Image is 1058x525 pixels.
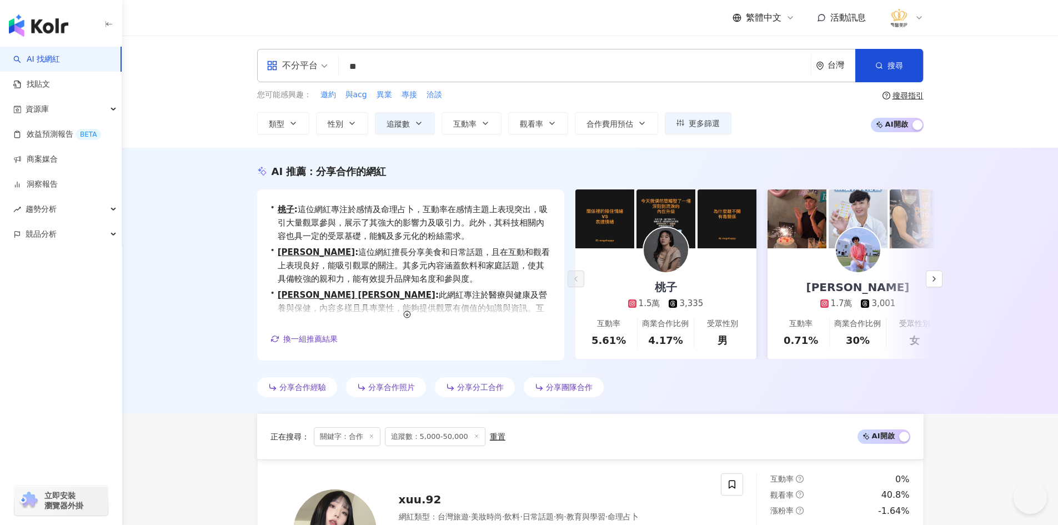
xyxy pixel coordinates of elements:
[910,333,920,347] div: 女
[278,203,551,243] span: 這位網紅專注於感情及命理占卜，互動率在感情主題上表現突出，吸引大量觀眾參與，展示了其強大的影響力及吸引力。此外，其科技相關內容也具一定的受眾基礎，能觸及多元化的粉絲需求。
[608,512,639,521] span: 命理占卜
[375,112,435,134] button: 追蹤數
[13,129,101,140] a: 效益預測報告BETA
[442,112,502,134] button: 互動率
[644,228,688,272] img: KOL Avatar
[639,298,660,309] div: 1.5萬
[270,203,551,243] div: •
[402,89,417,101] span: 專接
[490,432,505,441] div: 重置
[707,318,738,329] div: 受眾性別
[316,112,368,134] button: 性別
[14,486,108,516] a: chrome extension立即安裝 瀏覽器外掛
[435,290,439,300] span: :
[591,333,626,347] div: 5.61%
[556,512,564,521] span: 狗
[9,14,68,37] img: logo
[575,248,756,359] a: 桃子1.5萬3,335互動率5.61%商業合作比例4.17%受眾性別男
[855,49,923,82] button: 搜尋
[871,298,895,309] div: 3,001
[689,119,720,128] span: 更多篩選
[13,206,21,213] span: rise
[520,119,543,128] span: 觀看率
[831,298,853,309] div: 1.7萬
[768,248,949,359] a: [PERSON_NAME]1.7萬3,001互動率0.71%商業合作比例30%受眾性別女
[899,318,930,329] div: 受眾性別
[796,507,804,514] span: question-circle
[523,512,554,521] span: 日常話題
[605,512,608,521] span: ·
[272,164,387,178] div: AI 推薦 ：
[26,197,57,222] span: 趨勢分析
[892,91,924,100] div: 搜尋指引
[836,228,880,272] img: KOL Avatar
[889,7,910,28] img: %E6%B3%95%E5%96%AC%E9%86%AB%E7%BE%8E%E8%A8%BA%E6%89%80_LOGO%20.png
[278,290,435,300] a: [PERSON_NAME] [PERSON_NAME]
[698,189,756,248] img: post-image
[267,60,278,71] span: appstore
[770,474,794,483] span: 互動率
[278,204,294,214] a: 桃子
[834,318,881,329] div: 商業合作比例
[520,512,522,521] span: ·
[887,61,903,70] span: 搜尋
[471,512,502,521] span: 美妝時尚
[438,512,469,521] span: 台灣旅遊
[502,512,504,521] span: ·
[882,92,890,99] span: question-circle
[270,432,309,441] span: 正在搜尋 ：
[1014,481,1047,514] iframe: Help Scout Beacon - Open
[257,112,309,134] button: 類型
[796,475,804,483] span: question-circle
[554,512,556,521] span: ·
[267,57,318,74] div: 不分平台
[13,54,60,65] a: searchAI 找網紅
[279,383,326,392] span: 分享合作經驗
[846,333,870,347] div: 30%
[665,112,731,134] button: 更多篩選
[746,12,781,24] span: 繁體中文
[345,89,368,101] button: 與acg
[895,473,909,486] div: 0%
[316,166,386,177] span: 分享合作的網紅
[270,246,551,286] div: •
[770,506,794,515] span: 漲粉率
[564,512,566,521] span: ·
[504,512,520,521] span: 飲料
[508,112,568,134] button: 觀看率
[597,318,620,329] div: 互動率
[320,89,337,101] button: 邀約
[453,119,477,128] span: 互動率
[401,89,418,101] button: 專接
[426,89,443,101] button: 洽談
[546,383,593,392] span: 分享團隊合作
[376,89,393,101] button: 異業
[566,512,605,521] span: 教育與學習
[642,318,689,329] div: 商業合作比例
[13,179,58,190] a: 洞察報告
[314,427,380,446] span: 關鍵字：合作
[457,383,504,392] span: 分享分工合作
[368,383,415,392] span: 分享合作照片
[26,222,57,247] span: 競品分析
[718,333,728,347] div: 男
[636,189,695,248] img: post-image
[648,333,683,347] div: 4.17%
[18,492,39,509] img: chrome extension
[784,333,818,347] div: 0.71%
[789,318,813,329] div: 互動率
[829,189,887,248] img: post-image
[278,246,551,286] span: 這位網紅擅長分享美食和日常話題，且在互動和觀看上表現良好，能吸引觀眾的關注。其多元內容涵蓋飲料和家庭話題，使其具備較強的親和力，能有效提升品牌知名度和參與度。
[770,491,794,499] span: 觀看率
[828,61,855,70] div: 台灣
[385,427,485,446] span: 追蹤數：5,000-50,000
[795,279,921,295] div: [PERSON_NAME]
[768,189,826,248] img: post-image
[575,112,658,134] button: 合作費用預估
[269,119,284,128] span: 類型
[830,12,866,23] span: 活動訊息
[890,189,949,248] img: post-image
[878,505,910,517] div: -1.64%
[469,512,471,521] span: ·
[816,62,824,70] span: environment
